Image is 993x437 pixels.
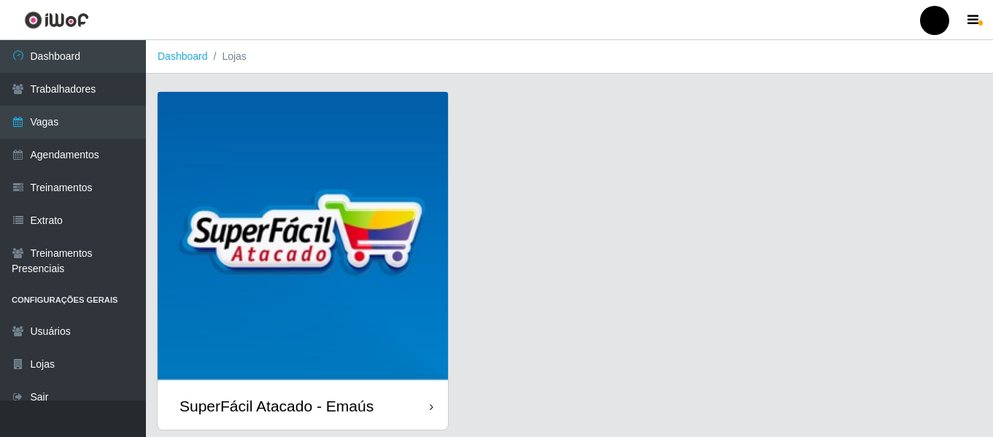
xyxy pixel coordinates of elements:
li: Lojas [208,49,247,64]
nav: breadcrumb [146,40,993,74]
img: CoreUI Logo [24,11,89,29]
a: Dashboard [158,50,208,62]
img: cardImg [158,92,448,382]
div: SuperFácil Atacado - Emaús [179,397,374,415]
a: SuperFácil Atacado - Emaús [158,92,448,430]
